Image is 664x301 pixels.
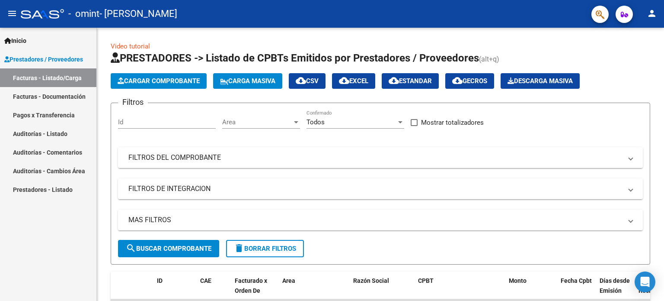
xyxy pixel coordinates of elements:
mat-icon: menu [7,8,17,19]
h3: Filtros [118,96,148,108]
mat-expansion-panel-header: FILTROS DEL COMPROBANTE [118,147,643,168]
button: CSV [289,73,326,89]
span: EXCEL [339,77,368,85]
span: Area [282,277,295,284]
span: Borrar Filtros [234,245,296,252]
span: Razón Social [353,277,389,284]
span: - [PERSON_NAME] [99,4,177,23]
span: Inicio [4,36,26,45]
span: Monto [509,277,527,284]
mat-panel-title: MAS FILTROS [128,215,622,225]
a: Video tutorial [111,42,150,50]
button: Estandar [382,73,439,89]
span: Carga Masiva [220,77,275,85]
span: PRESTADORES -> Listado de CPBTs Emitidos por Prestadores / Proveedores [111,52,479,64]
mat-expansion-panel-header: FILTROS DE INTEGRACION [118,178,643,199]
mat-expansion-panel-header: MAS FILTROS [118,210,643,230]
button: Cargar Comprobante [111,73,207,89]
span: ID [157,277,163,284]
span: - omint [68,4,99,23]
mat-panel-title: FILTROS DE INTEGRACION [128,184,622,194]
app-download-masive: Descarga masiva de comprobantes (adjuntos) [501,73,580,89]
mat-icon: delete [234,243,244,253]
span: Estandar [389,77,432,85]
button: Borrar Filtros [226,240,304,257]
span: CSV [296,77,319,85]
span: Prestadores / Proveedores [4,55,83,64]
span: Cargar Comprobante [118,77,200,85]
span: CPBT [418,277,434,284]
mat-icon: cloud_download [452,75,463,86]
button: Gecros [445,73,494,89]
div: Open Intercom Messenger [635,272,655,292]
span: Mostrar totalizadores [421,117,484,128]
button: Buscar Comprobante [118,240,219,257]
button: Descarga Masiva [501,73,580,89]
mat-icon: cloud_download [389,75,399,86]
button: EXCEL [332,73,375,89]
mat-icon: person [647,8,657,19]
mat-icon: search [126,243,136,253]
mat-panel-title: FILTROS DEL COMPROBANTE [128,153,622,162]
span: (alt+q) [479,55,499,63]
span: Facturado x Orden De [235,277,267,294]
span: Buscar Comprobante [126,245,211,252]
span: Area [222,118,292,126]
span: CAE [200,277,211,284]
mat-icon: cloud_download [296,75,306,86]
span: Fecha Recibido [638,277,663,294]
span: Todos [306,118,325,126]
button: Carga Masiva [213,73,282,89]
span: Días desde Emisión [600,277,630,294]
span: Fecha Cpbt [561,277,592,284]
span: Gecros [452,77,487,85]
span: Descarga Masiva [508,77,573,85]
mat-icon: cloud_download [339,75,349,86]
